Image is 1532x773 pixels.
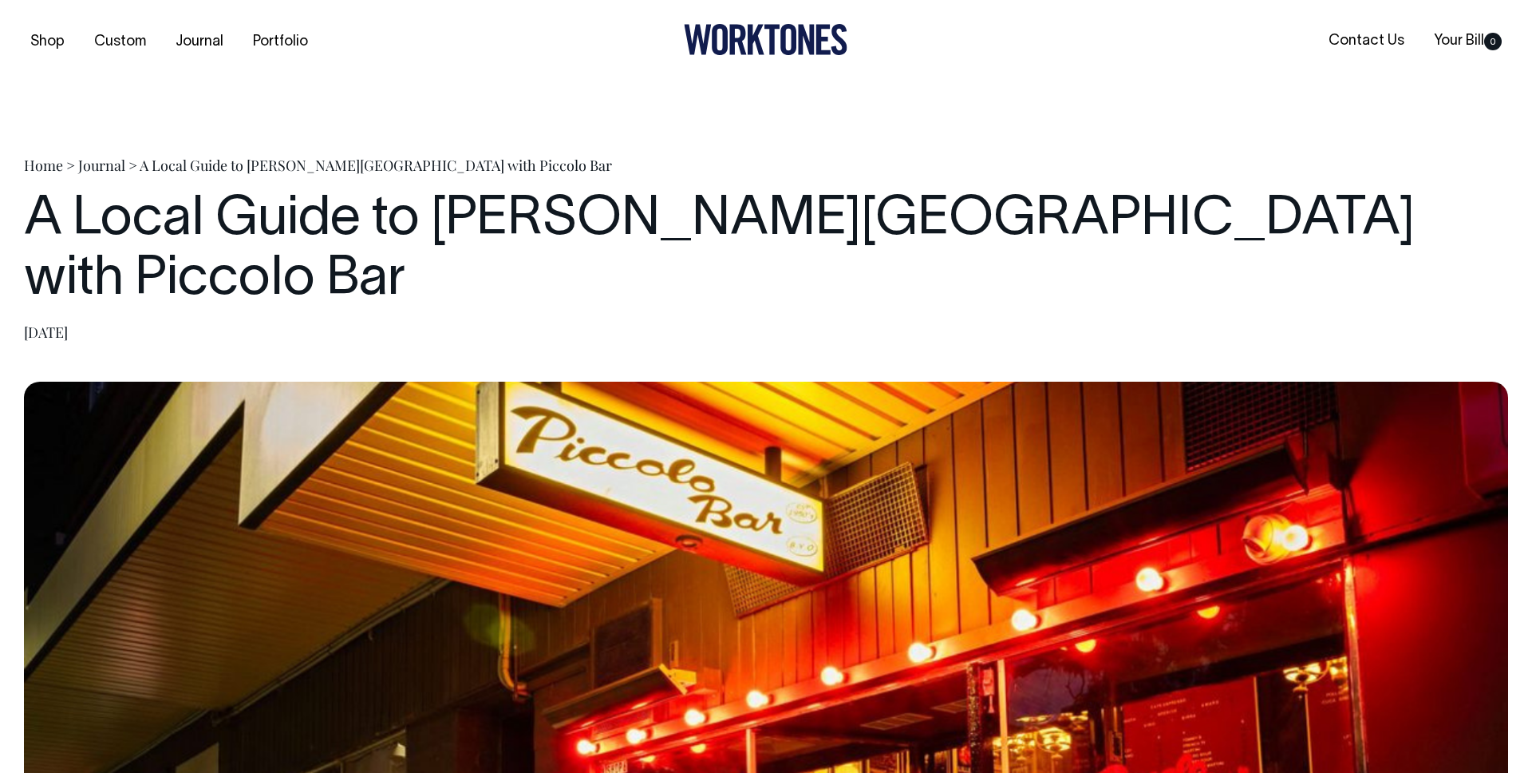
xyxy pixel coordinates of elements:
[24,323,68,342] time: [DATE]
[24,156,63,175] a: Home
[24,191,1508,311] h1: A Local Guide to [PERSON_NAME][GEOGRAPHIC_DATA] with Piccolo Bar
[169,29,230,55] a: Journal
[66,156,75,175] span: >
[78,156,125,175] a: Journal
[1484,33,1502,50] span: 0
[128,156,137,175] span: >
[88,29,152,55] a: Custom
[1427,28,1508,54] a: Your Bill0
[247,29,314,55] a: Portfolio
[140,156,612,175] span: A Local Guide to [PERSON_NAME][GEOGRAPHIC_DATA] with Piccolo Bar
[1322,28,1411,54] a: Contact Us
[24,29,71,55] a: Shop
